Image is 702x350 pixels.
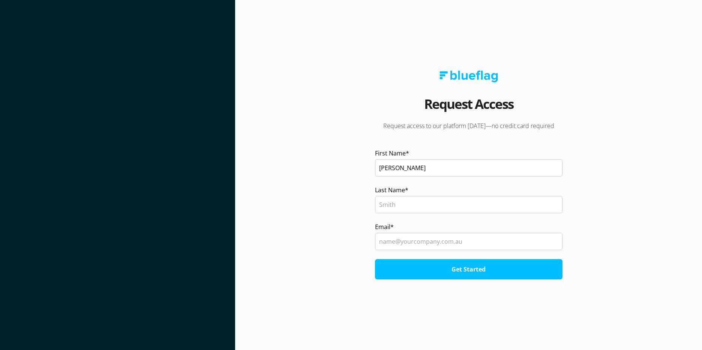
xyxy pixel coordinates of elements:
span: Email [375,222,390,231]
input: Get Started [375,259,562,279]
input: Smith [375,196,562,213]
p: Request access to our platform [DATE]—no credit card required [364,122,573,130]
span: Last Name [375,186,405,195]
img: Blue Flag logo [439,71,498,82]
input: name@yourcompany.com.au [375,233,562,250]
h2: Request Access [424,94,513,122]
span: First Name [375,149,406,158]
input: John [375,159,562,177]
